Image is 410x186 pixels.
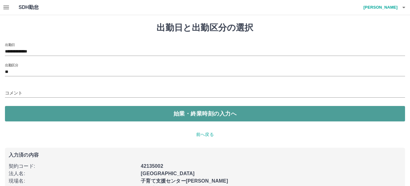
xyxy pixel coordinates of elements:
[9,163,137,170] p: 契約コード :
[5,63,18,67] label: 出勤区分
[5,42,15,47] label: 出勤日
[5,23,405,33] h1: 出勤日と出勤区分の選択
[141,163,163,169] b: 42135002
[9,170,137,177] p: 法人名 :
[9,153,401,158] p: 入力済の内容
[5,131,405,138] p: 前へ戻る
[5,106,405,121] button: 始業・終業時刻の入力へ
[141,171,195,176] b: [GEOGRAPHIC_DATA]
[141,178,228,184] b: 子育て支援センター[PERSON_NAME]
[9,177,137,185] p: 現場名 :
